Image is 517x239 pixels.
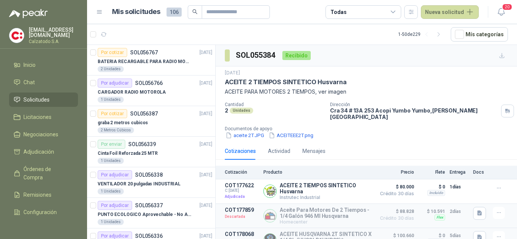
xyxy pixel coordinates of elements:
[23,96,50,104] span: Solicitudes
[9,162,78,185] a: Órdenes de Compra
[9,145,78,159] a: Adjudicación
[450,207,469,216] p: 2 días
[225,182,259,188] p: COT177622
[135,233,163,239] p: SOL056336
[330,102,498,107] p: Dirección
[268,147,290,155] div: Actividad
[98,158,124,164] div: 1 Unidades
[419,182,445,191] p: $ 0
[199,49,212,56] p: [DATE]
[9,75,78,89] a: Chat
[225,88,508,96] p: ACEITE PARA MOTORES 2 TIEMPOS, ver imagen
[9,188,78,202] a: Remisiones
[225,126,514,131] p: Documentos de apoyo
[23,130,58,139] span: Negociaciones
[376,170,414,175] p: Precio
[282,51,311,60] div: Recibido
[9,205,78,219] a: Configuración
[199,202,212,209] p: [DATE]
[225,78,347,86] p: ACEITE 2 TIEMPOS SINTETICO Husvarna
[225,188,259,193] span: C: [DATE]
[451,27,508,42] button: Mís categorías
[502,3,512,11] span: 20
[9,110,78,124] a: Licitaciones
[376,182,414,191] span: $ 80.000
[29,27,78,38] p: [EMAIL_ADDRESS][DOMAIN_NAME]
[98,48,127,57] div: Por cotizar
[87,106,215,137] a: Por cotizarSOL056387[DATE] graba 2 metros cubicos2 Metros Cúbicos
[225,102,324,107] p: Cantidad
[87,198,215,228] a: Por adjudicarSOL056337[DATE] PUNTO ECOLOGICO Aprovechable - No Aprovechable 20Litros Blanco - Neg...
[87,137,215,167] a: Por enviarSOL056339[DATE] Cinta Foil Reforzada 25 MTR1 Unidades
[98,140,125,149] div: Por enviar
[225,170,259,175] p: Cotización
[280,182,372,194] p: ACEITE 2 TIEMPOS SINTETICO Husvarna
[98,127,134,133] div: 2 Metros Cúbicos
[98,211,192,218] p: PUNTO ECOLOGICO Aprovechable - No Aprovechable 20Litros Blanco - Negro
[330,8,346,16] div: Todas
[98,180,181,188] p: VENTILADOR 20 pulgadas INDUSTRIAL
[199,110,212,117] p: [DATE]
[130,111,158,116] p: SOL056387
[230,108,253,114] div: Unidades
[87,76,215,106] a: Por adjudicarSOL056766[DATE] CARGADOR RADIO MOTOROLA1 Unidades
[98,219,124,225] div: 1 Unidades
[23,191,51,199] span: Remisiones
[280,207,372,219] p: Aceite Para Motores De 2 Tiempos - 1/4 Galón 946 Ml Husqvarna
[23,148,54,156] span: Adjudicación
[427,190,445,196] div: Incluido
[225,147,256,155] div: Cotizaciones
[434,214,445,220] div: Flex
[9,93,78,107] a: Solicitudes
[98,119,148,126] p: graba 2 metros cubicos
[128,142,156,147] p: SOL056339
[280,194,372,200] p: Instrutec Industrial
[225,107,228,114] p: 2
[9,58,78,72] a: Inicio
[376,216,414,220] span: Crédito 30 días
[450,170,469,175] p: Entrega
[376,191,414,196] span: Crédito 30 días
[236,49,276,61] h3: SOL055384
[199,141,212,148] p: [DATE]
[98,58,192,65] p: BATERIA RECARGABLE PARA RADIO MOTOROLA
[199,80,212,87] p: [DATE]
[225,69,240,77] p: [DATE]
[23,61,36,69] span: Inicio
[23,208,57,216] span: Configuración
[29,39,78,44] p: Calzatodo S.A.
[280,219,372,225] p: Homecenter
[264,185,276,197] img: Company Logo
[225,231,259,237] p: COT178068
[398,28,445,40] div: 1 - 50 de 229
[98,150,158,157] p: Cinta Foil Reforzada 25 MTR
[225,213,259,220] p: Descartada
[98,66,124,72] div: 2 Unidades
[98,109,127,118] div: Por cotizar
[135,80,163,86] p: SOL056766
[167,8,182,17] span: 106
[419,170,445,175] p: Flete
[192,9,198,14] span: search
[264,210,276,222] img: Company Logo
[473,170,488,175] p: Docs
[98,170,132,179] div: Por adjudicar
[302,147,325,155] div: Mensajes
[23,165,71,182] span: Órdenes de Compra
[98,97,124,103] div: 1 Unidades
[112,6,160,17] h1: Mis solicitudes
[98,89,166,96] p: CARGADOR RADIO MOTOROLA
[98,188,124,194] div: 1 Unidades
[9,9,48,18] img: Logo peakr
[130,50,158,55] p: SOL056767
[98,201,132,210] div: Por adjudicar
[9,127,78,142] a: Negociaciones
[9,28,24,43] img: Company Logo
[419,207,445,216] p: $ 10.591
[23,113,51,121] span: Licitaciones
[225,207,259,213] p: COT177859
[268,131,314,139] button: ACEITEEE2T.png
[225,193,259,200] p: Adjudicada
[98,79,132,88] div: Por adjudicar
[494,5,508,19] button: 20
